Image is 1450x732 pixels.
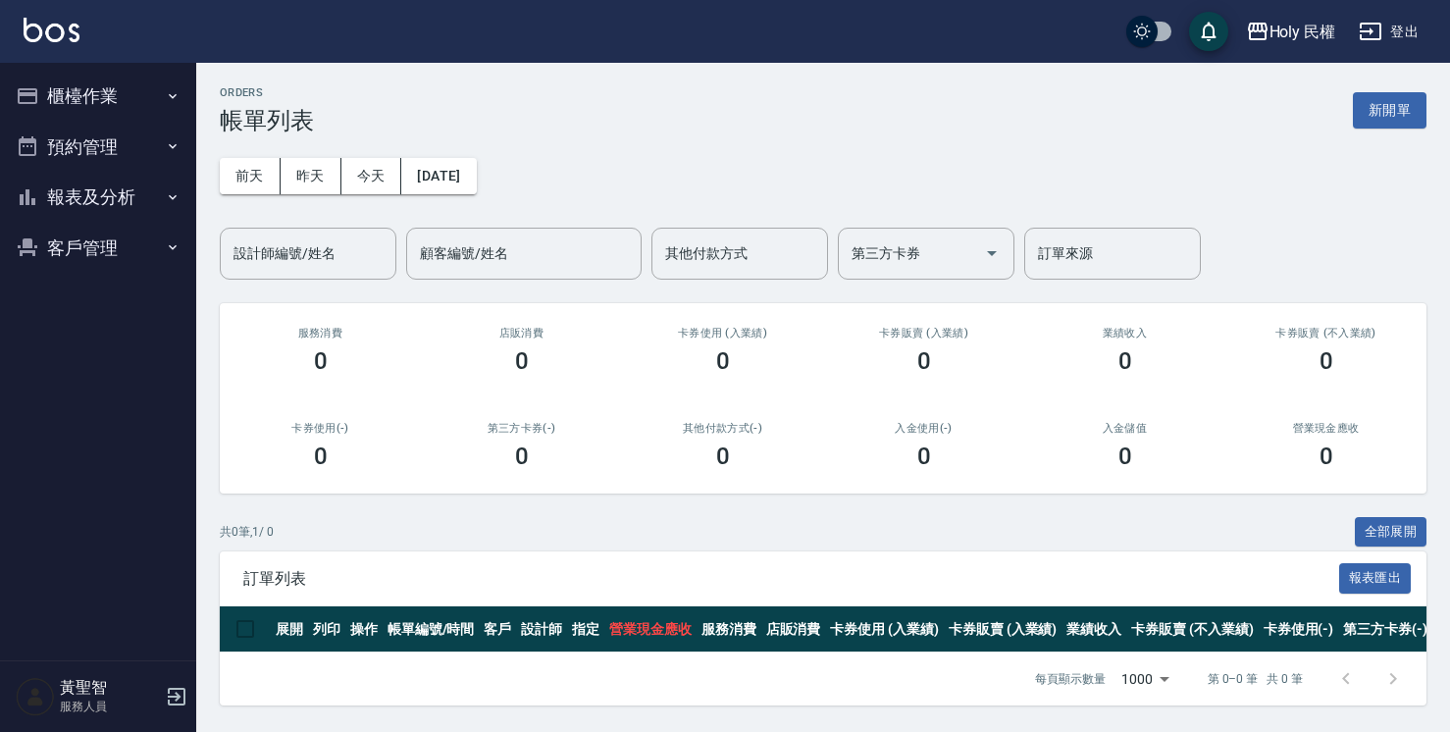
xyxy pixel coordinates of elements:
th: 卡券使用 (入業績) [825,606,944,653]
h3: 帳單列表 [220,107,314,134]
button: 客戶管理 [8,223,188,274]
a: 新開單 [1353,100,1426,119]
h5: 黃聖智 [60,678,160,698]
p: 每頁顯示數量 [1035,670,1106,688]
th: 業績收入 [1062,606,1126,653]
button: 昨天 [281,158,341,194]
h2: ORDERS [220,86,314,99]
img: Logo [24,18,79,42]
th: 指定 [567,606,604,653]
h3: 0 [1320,347,1333,375]
button: 報表及分析 [8,172,188,223]
th: 營業現金應收 [604,606,697,653]
h3: 0 [917,443,931,470]
h3: 0 [515,347,529,375]
button: 新開單 [1353,92,1426,129]
h3: 0 [1320,443,1333,470]
button: 今天 [341,158,402,194]
h3: 0 [1118,443,1132,470]
button: 全部展開 [1355,517,1427,548]
th: 展開 [271,606,308,653]
button: 預約管理 [8,122,188,173]
button: Holy 民權 [1238,12,1344,52]
h2: 卡券販賣 (不入業績) [1249,327,1403,340]
span: 訂單列表 [243,569,1339,589]
div: 1000 [1113,653,1176,706]
div: Holy 民權 [1269,20,1336,44]
th: 卡券販賣 (入業績) [944,606,1062,653]
h2: 卡券使用(-) [243,422,397,435]
h3: 0 [314,347,328,375]
h2: 第三方卡券(-) [444,422,598,435]
th: 設計師 [516,606,567,653]
h2: 卡券販賣 (入業績) [847,327,1001,340]
th: 卡券販賣 (不入業績) [1126,606,1258,653]
button: 登出 [1351,14,1426,50]
h2: 入金儲值 [1048,422,1202,435]
th: 店販消費 [761,606,826,653]
img: Person [16,677,55,716]
h3: 0 [917,347,931,375]
h3: 0 [314,443,328,470]
button: 報表匯出 [1339,563,1412,594]
button: [DATE] [401,158,476,194]
h3: 服務消費 [243,327,397,340]
button: Open [976,237,1008,269]
h3: 0 [716,443,730,470]
h2: 營業現金應收 [1249,422,1403,435]
th: 客戶 [479,606,516,653]
button: 櫃檯作業 [8,71,188,122]
th: 列印 [308,606,345,653]
th: 第三方卡券(-) [1338,606,1432,653]
p: 共 0 筆, 1 / 0 [220,523,274,541]
th: 卡券使用(-) [1259,606,1339,653]
button: 前天 [220,158,281,194]
th: 服務消費 [697,606,761,653]
h2: 店販消費 [444,327,598,340]
p: 服務人員 [60,698,160,715]
th: 帳單編號/時間 [383,606,480,653]
h2: 卡券使用 (入業績) [646,327,800,340]
th: 操作 [345,606,383,653]
a: 報表匯出 [1339,568,1412,587]
p: 第 0–0 筆 共 0 筆 [1208,670,1303,688]
button: save [1189,12,1228,51]
h3: 0 [515,443,529,470]
h2: 入金使用(-) [847,422,1001,435]
h2: 其他付款方式(-) [646,422,800,435]
h3: 0 [1118,347,1132,375]
h2: 業績收入 [1048,327,1202,340]
h3: 0 [716,347,730,375]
